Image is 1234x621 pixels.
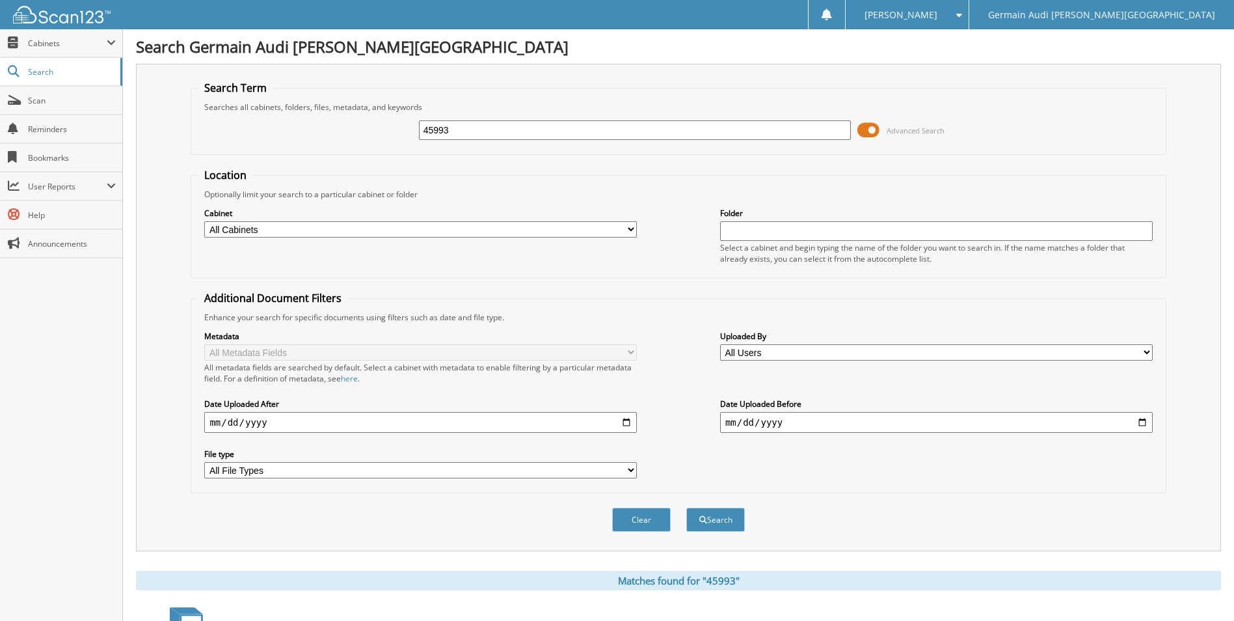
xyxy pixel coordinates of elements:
span: Scan [28,95,116,106]
div: All metadata fields are searched by default. Select a cabinet with metadata to enable filtering b... [204,362,637,384]
h1: Search Germain Audi [PERSON_NAME][GEOGRAPHIC_DATA] [136,36,1221,57]
div: Matches found for "45993" [136,571,1221,590]
label: Date Uploaded Before [720,398,1153,409]
span: Germain Audi [PERSON_NAME][GEOGRAPHIC_DATA] [988,11,1215,19]
span: Help [28,210,116,221]
div: Enhance your search for specific documents using filters such as date and file type. [198,312,1159,323]
button: Search [686,508,745,532]
label: Date Uploaded After [204,398,637,409]
div: Select a cabinet and begin typing the name of the folder you want to search in. If the name match... [720,242,1153,264]
span: [PERSON_NAME] [865,11,937,19]
label: File type [204,448,637,460]
span: Reminders [28,124,116,135]
legend: Location [198,168,253,182]
legend: Additional Document Filters [198,291,348,305]
span: User Reports [28,181,107,192]
span: Bookmarks [28,152,116,163]
span: Advanced Search [887,126,945,135]
a: here [341,373,358,384]
input: end [720,412,1153,433]
input: start [204,412,637,433]
label: Cabinet [204,208,637,219]
legend: Search Term [198,81,273,95]
div: Optionally limit your search to a particular cabinet or folder [198,189,1159,200]
div: Searches all cabinets, folders, files, metadata, and keywords [198,102,1159,113]
img: scan123-logo-white.svg [13,6,111,23]
label: Metadata [204,331,637,342]
label: Folder [720,208,1153,219]
span: Announcements [28,238,116,249]
span: Cabinets [28,38,107,49]
span: Search [28,66,114,77]
label: Uploaded By [720,331,1153,342]
button: Clear [612,508,671,532]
